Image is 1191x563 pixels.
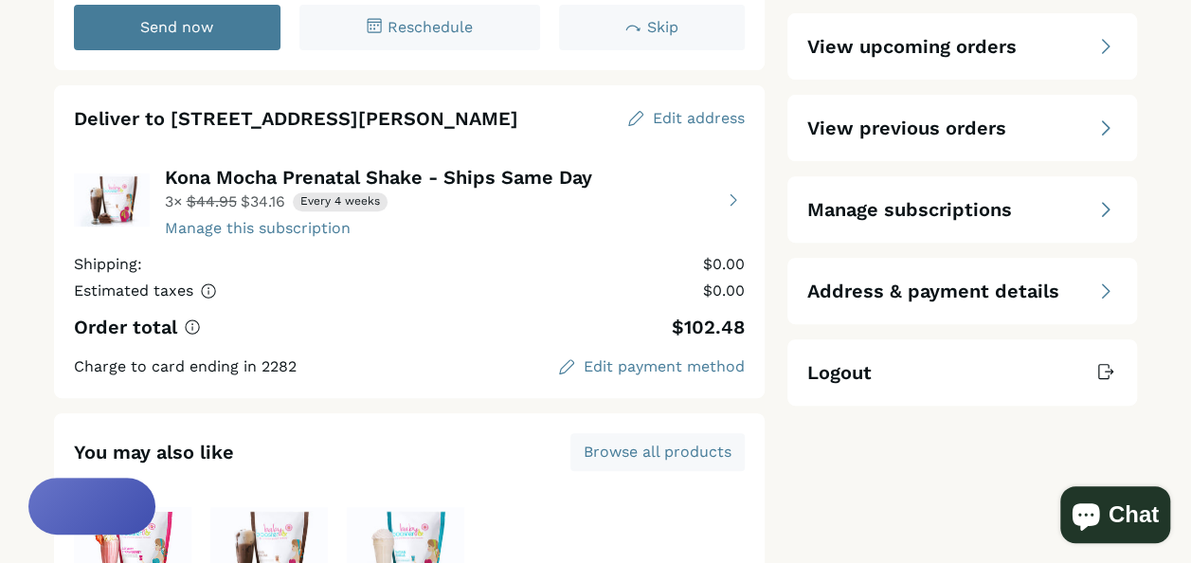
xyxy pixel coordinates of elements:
span: Shipping: [74,255,142,273]
button: Send now [74,5,281,50]
a: Manage subscriptions [787,176,1137,243]
span: Estimated taxes [74,281,193,300]
span: $102.48 [672,316,745,338]
span: View previous orders [807,115,1006,141]
span: Order total [74,316,177,338]
div: Edit payment method [584,359,745,374]
div: Browse all products [584,445,731,460]
span: Logout [807,359,872,386]
span: You may also like [74,441,234,463]
span: View upcoming orders [807,33,1017,60]
span: $0.00 [703,255,745,273]
span: Edit payment method [555,355,745,378]
a: Address & payment details [787,258,1137,324]
span: Skip [646,18,677,36]
span: Charge to card ending in 2282 [74,357,297,375]
a: View upcoming orders [787,13,1137,80]
span: Edit address [624,107,745,130]
a: View previous orders [787,95,1137,161]
span: Reschedule [388,18,473,36]
inbox-online-store-chat: Shopify online store chat [1055,486,1176,548]
button: Browse all products [570,433,745,471]
div: Edit address [653,111,745,126]
button: Reschedule [299,5,540,50]
button: Rewards [28,478,155,535]
span: Manage subscriptions [807,196,1012,223]
span: $0.00 [703,281,745,300]
a: Logout [787,339,1137,406]
button: Skip [559,5,746,50]
span: Address & payment details [807,278,1059,304]
span: Send now [140,18,213,36]
span: Deliver to [STREET_ADDRESS][PERSON_NAME] [74,107,518,130]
